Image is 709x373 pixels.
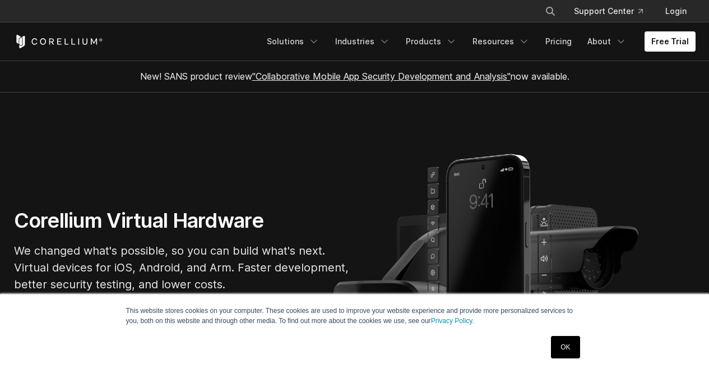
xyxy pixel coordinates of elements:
[645,31,696,52] a: Free Trial
[656,1,696,21] a: Login
[466,31,536,52] a: Resources
[252,71,511,82] a: "Collaborative Mobile App Security Development and Analysis"
[399,31,464,52] a: Products
[260,31,696,52] div: Navigation Menu
[540,1,560,21] button: Search
[565,1,652,21] a: Support Center
[431,317,474,325] a: Privacy Policy.
[126,306,583,326] p: This website stores cookies on your computer. These cookies are used to improve your website expe...
[551,336,580,358] a: OK
[260,31,326,52] a: Solutions
[581,31,633,52] a: About
[328,31,397,52] a: Industries
[531,1,696,21] div: Navigation Menu
[14,35,103,48] a: Corellium Home
[140,71,569,82] span: New! SANS product review now available.
[539,31,578,52] a: Pricing
[14,242,350,293] p: We changed what's possible, so you can build what's next. Virtual devices for iOS, Android, and A...
[14,208,350,233] h1: Corellium Virtual Hardware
